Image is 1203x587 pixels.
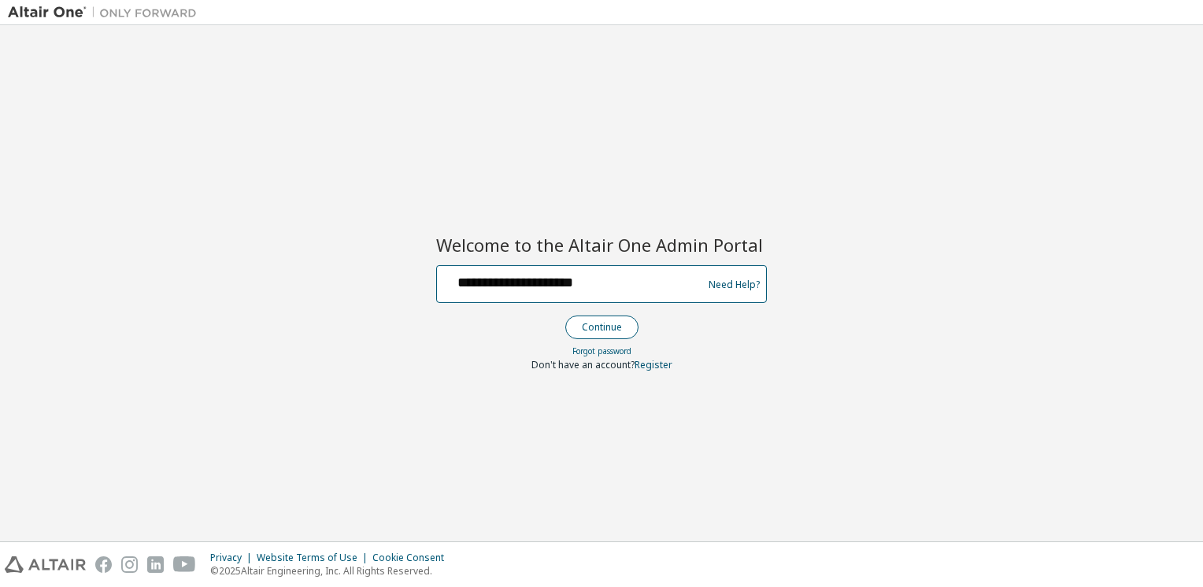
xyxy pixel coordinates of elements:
[210,552,257,564] div: Privacy
[95,556,112,573] img: facebook.svg
[372,552,453,564] div: Cookie Consent
[121,556,138,573] img: instagram.svg
[173,556,196,573] img: youtube.svg
[147,556,164,573] img: linkedin.svg
[572,345,631,356] a: Forgot password
[5,556,86,573] img: altair_logo.svg
[8,5,205,20] img: Altair One
[210,564,453,578] p: © 2025 Altair Engineering, Inc. All Rights Reserved.
[531,358,635,371] span: Don't have an account?
[257,552,372,564] div: Website Terms of Use
[635,358,672,371] a: Register
[565,316,639,339] button: Continue
[709,284,760,285] a: Need Help?
[436,234,767,256] h2: Welcome to the Altair One Admin Portal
